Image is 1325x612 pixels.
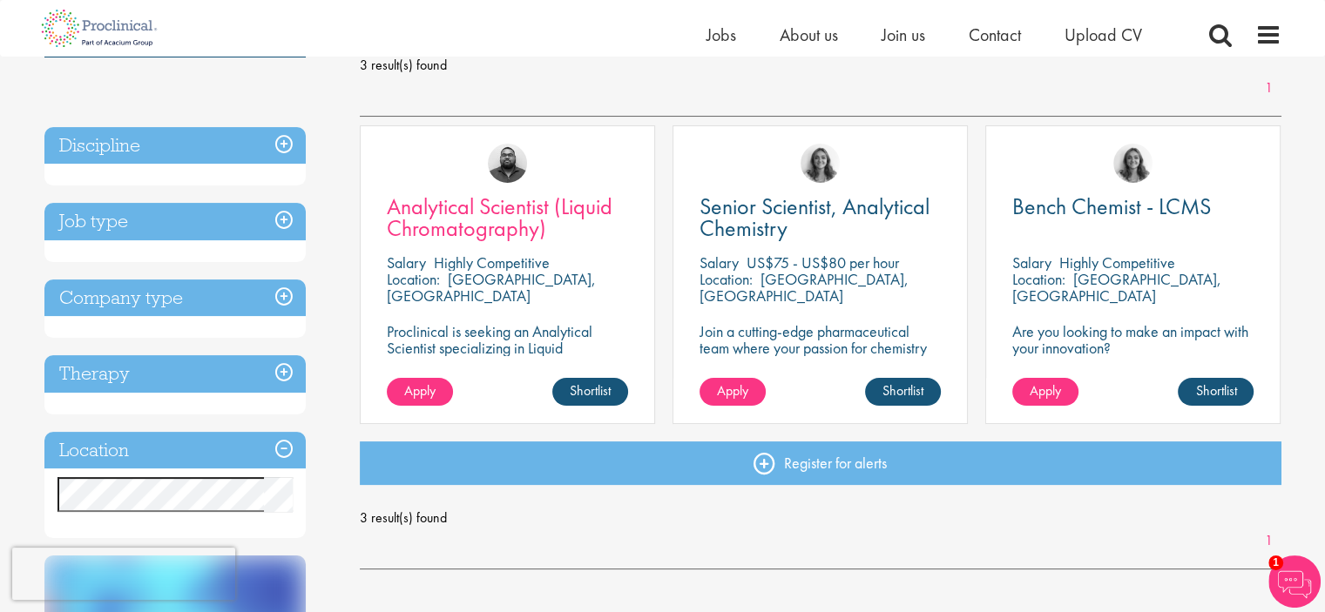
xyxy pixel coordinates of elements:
[488,144,527,183] img: Ashley Bennett
[44,355,306,393] h3: Therapy
[882,24,925,46] a: Join us
[1065,24,1142,46] a: Upload CV
[747,252,899,272] p: US$75 - US$80 per hour
[1012,269,1065,289] span: Location:
[360,52,1281,78] span: 3 result(s) found
[717,381,748,400] span: Apply
[780,24,838,46] a: About us
[44,203,306,240] h3: Job type
[700,323,941,389] p: Join a cutting-edge pharmaceutical team where your passion for chemistry will help shape the futu...
[700,192,930,243] span: Senior Scientist, Analytical Chemistry
[1178,378,1254,406] a: Shortlist
[387,269,596,306] p: [GEOGRAPHIC_DATA], [GEOGRAPHIC_DATA]
[44,432,306,469] h3: Location
[360,441,1281,485] a: Register for alerts
[1256,531,1281,551] a: 1
[801,144,840,183] img: Jackie Cerchio
[1268,555,1321,608] img: Chatbot
[44,279,306,317] h3: Company type
[700,252,739,272] span: Salary
[387,192,612,243] span: Analytical Scientist (Liquid Chromatography)
[700,269,909,306] p: [GEOGRAPHIC_DATA], [GEOGRAPHIC_DATA]
[1012,196,1254,218] a: Bench Chemist - LCMS
[1030,381,1061,400] span: Apply
[387,378,453,406] a: Apply
[44,127,306,165] h3: Discipline
[969,24,1021,46] a: Contact
[1268,555,1283,570] span: 1
[387,252,426,272] span: Salary
[865,378,941,406] a: Shortlist
[360,505,1281,531] span: 3 result(s) found
[1012,378,1078,406] a: Apply
[700,378,766,406] a: Apply
[1113,144,1153,183] img: Jackie Cerchio
[700,269,753,289] span: Location:
[387,196,628,239] a: Analytical Scientist (Liquid Chromatography)
[387,269,440,289] span: Location:
[1012,192,1211,221] span: Bench Chemist - LCMS
[12,548,235,600] iframe: reCAPTCHA
[706,24,736,46] a: Jobs
[1012,323,1254,356] p: Are you looking to make an impact with your innovation?
[434,252,550,272] p: Highly Competitive
[1059,252,1175,272] p: Highly Competitive
[387,323,628,389] p: Proclinical is seeking an Analytical Scientist specializing in Liquid Chromatography to join our ...
[1012,269,1221,306] p: [GEOGRAPHIC_DATA], [GEOGRAPHIC_DATA]
[552,378,628,406] a: Shortlist
[404,381,436,400] span: Apply
[1256,78,1281,98] a: 1
[1012,252,1051,272] span: Salary
[700,196,941,239] a: Senior Scientist, Analytical Chemistry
